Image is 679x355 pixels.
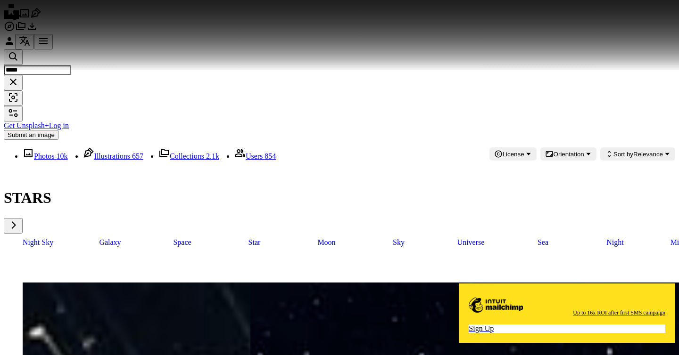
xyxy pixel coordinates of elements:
[292,234,361,251] a: moon
[4,12,19,20] a: Home — Unsplash
[23,152,68,160] a: Photos 10k
[49,121,69,129] a: Log in
[4,25,15,33] a: Explore
[364,234,433,251] a: sky
[132,152,143,160] span: 657
[234,152,276,160] a: Users 854
[34,34,53,49] button: Menu
[4,75,23,90] button: Clear
[15,25,26,33] a: Collections
[600,147,675,161] button: Sort byRelevance
[4,130,58,140] button: Submit an image
[437,234,505,251] a: universe
[4,40,15,48] a: Log in / Sign up
[581,234,649,251] a: night
[613,151,663,158] span: Relevance
[4,234,72,251] a: night sky
[469,324,665,333] div: Sign Up
[57,152,68,160] span: 10k
[265,152,276,160] span: 854
[613,151,633,158] span: Sort by
[4,49,23,65] button: Search Unsplash
[573,309,665,317] span: Up to 16x ROI after first SMS campaign
[158,152,219,160] a: Collections 2.1k
[15,34,34,49] button: Language
[206,152,219,160] span: 2.1k
[509,234,577,251] a: sea
[4,189,675,207] h1: STARS
[469,298,523,313] img: file-1690386555781-336d1949dad1image
[4,106,23,121] button: Filters
[30,12,41,20] a: Illustrations
[503,151,524,158] span: License
[220,234,289,251] a: star
[4,49,675,106] form: Find visuals sitewide
[4,90,23,106] button: Visual search
[26,25,38,33] a: Download History
[554,151,584,158] span: Orientation
[76,234,144,251] a: galaxy
[4,121,49,129] a: Get Unsplash+
[4,218,23,234] button: scroll list to the right
[148,234,216,251] a: space
[83,152,143,160] a: Illustrations 657
[19,12,30,20] a: Photos
[459,275,675,342] a: Up to 16x ROI after first SMS campaignSign Up
[540,147,596,161] button: Orientation
[489,147,537,161] button: License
